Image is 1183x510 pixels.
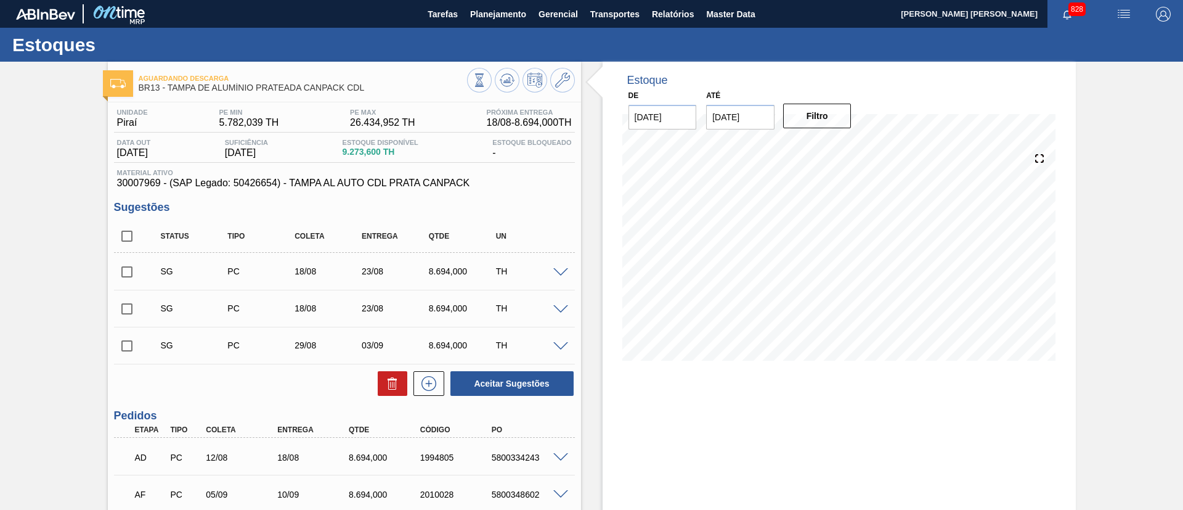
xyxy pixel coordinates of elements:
div: 29/08/2025 [291,340,366,350]
span: Relatórios [652,7,694,22]
div: Sugestão Criada [158,340,232,350]
div: Sugestão Criada [158,303,232,313]
div: 23/08/2025 [359,266,433,276]
div: 03/09/2025 [359,340,433,350]
div: TH [493,340,567,350]
button: Atualizar Gráfico [495,68,519,93]
div: 8.694,000 [426,266,500,276]
h3: Sugestões [114,201,575,214]
div: Status [158,232,232,241]
span: 26.434,952 TH [350,117,415,128]
span: 18/08 - 8.694,000 TH [487,117,572,128]
img: Ícone [110,79,126,88]
div: Nova sugestão [407,371,444,396]
div: Aguardando Descarga [132,444,169,471]
div: Entrega [274,426,354,434]
h3: Pedidos [114,409,575,422]
div: 2010028 [417,490,497,500]
div: Estoque [627,74,668,87]
div: TH [493,266,567,276]
div: 18/08/2025 [291,303,366,313]
div: Qtde [426,232,500,241]
div: 18/08/2025 [291,266,366,276]
div: Entrega [359,232,433,241]
div: 5800334243 [489,453,569,463]
div: Tipo [224,232,299,241]
img: Logout [1156,7,1171,22]
span: 5.782,039 TH [219,117,279,128]
div: 05/09/2025 [203,490,283,500]
span: [DATE] [225,147,268,158]
img: userActions [1116,7,1131,22]
span: Material ativo [117,169,572,176]
p: AF [135,490,166,500]
button: Visão Geral dos Estoques [467,68,492,93]
span: Aguardando Descarga [139,75,467,82]
div: Aceitar Sugestões [444,370,575,397]
p: AD [135,453,166,463]
div: 23/08/2025 [359,303,433,313]
div: Tipo [167,426,204,434]
div: Sugestão Criada [158,266,232,276]
span: Estoque Bloqueado [492,139,571,146]
div: 10/09/2025 [274,490,354,500]
div: 8.694,000 [426,340,500,350]
div: TH [493,303,567,313]
div: Coleta [291,232,366,241]
span: Estoque Disponível [343,139,418,146]
div: 8.694,000 [426,303,500,313]
div: - [489,139,574,158]
div: Coleta [203,426,283,434]
div: Pedido de Compra [224,303,299,313]
img: TNhmsLtSVTkK8tSr43FrP2fwEKptu5GPRR3wAAAABJRU5ErkJggg== [16,9,75,20]
span: 828 [1068,2,1086,16]
span: PE MIN [219,109,279,116]
span: Transportes [590,7,640,22]
div: Pedido de Compra [167,453,204,463]
label: Até [706,91,720,100]
div: Código [417,426,497,434]
span: BR13 - TAMPA DE ALUMÍNIO PRATEADA CANPACK CDL [139,83,467,93]
div: Aguardando Faturamento [132,481,169,508]
div: Excluir Sugestões [372,371,407,396]
div: Pedido de Compra [167,490,204,500]
span: Data out [117,139,151,146]
label: De [628,91,639,100]
h1: Estoques [12,38,231,52]
button: Notificações [1047,6,1087,23]
span: Unidade [117,109,148,116]
span: Próxima Entrega [487,109,572,116]
div: UN [493,232,567,241]
span: Master Data [706,7,755,22]
span: 30007969 - (SAP Legado: 50426654) - TAMPA AL AUTO CDL PRATA CANPACK [117,178,572,189]
div: 8.694,000 [346,453,426,463]
div: 8.694,000 [346,490,426,500]
div: 1994805 [417,453,497,463]
div: Pedido de Compra [224,340,299,350]
button: Programar Estoque [522,68,547,93]
button: Filtro [783,104,852,128]
span: PE MAX [350,109,415,116]
span: [DATE] [117,147,151,158]
div: 12/08/2025 [203,453,283,463]
span: Suficiência [225,139,268,146]
span: Tarefas [428,7,458,22]
span: 9.273,600 TH [343,147,418,157]
div: 18/08/2025 [274,453,354,463]
span: Piraí [117,117,148,128]
div: PO [489,426,569,434]
div: Pedido de Compra [224,266,299,276]
input: dd/mm/yyyy [628,105,697,130]
div: 5800348602 [489,490,569,500]
button: Aceitar Sugestões [450,371,574,396]
button: Ir ao Master Data / Geral [550,68,575,93]
input: dd/mm/yyyy [706,105,774,130]
div: Etapa [132,426,169,434]
span: Planejamento [470,7,526,22]
span: Gerencial [539,7,578,22]
div: Qtde [346,426,426,434]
